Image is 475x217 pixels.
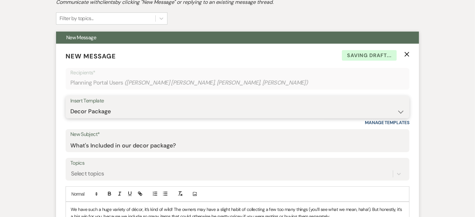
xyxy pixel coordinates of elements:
[66,34,96,41] span: New Message
[71,170,104,178] div: Select topics
[342,50,397,61] span: Saving draft...
[70,69,405,77] p: Recipients*
[70,77,405,89] div: Planning Portal Users
[66,52,116,60] span: New Message
[365,120,409,125] a: Manage Templates
[70,130,405,139] label: New Subject*
[70,159,405,168] label: Topics
[70,96,405,106] div: Insert Template
[60,15,94,22] div: Filter by topics...
[124,79,308,87] span: ( [PERSON_NAME] [PERSON_NAME], [PERSON_NAME], [PERSON_NAME] )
